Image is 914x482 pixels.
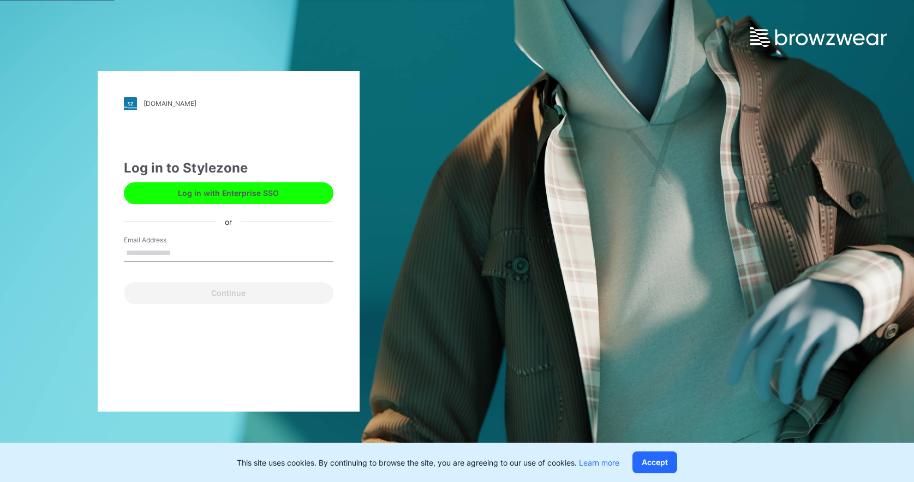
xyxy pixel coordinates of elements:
[750,27,887,47] img: browzwear-logo.e42bd6dac1945053ebaf764b6aa21510.svg
[124,97,333,110] a: [DOMAIN_NAME]
[144,99,196,108] div: [DOMAIN_NAME]
[124,97,137,110] img: stylezone-logo.562084cfcfab977791bfbf7441f1a819.svg
[124,182,333,204] button: Log in with Enterprise SSO
[124,235,200,245] label: Email Address
[124,158,333,178] div: Log in to Stylezone
[237,457,619,468] p: This site uses cookies. By continuing to browse the site, you are agreeing to our use of cookies.
[632,451,677,473] button: Accept
[579,458,619,467] a: Learn more
[216,216,241,228] div: or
